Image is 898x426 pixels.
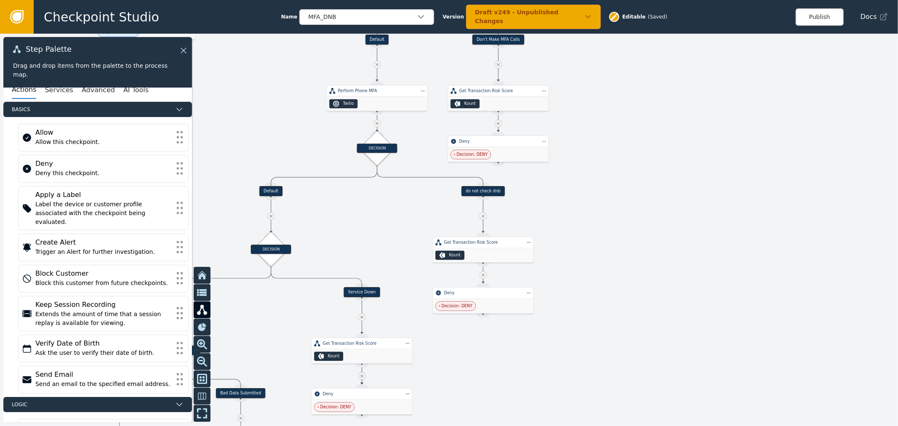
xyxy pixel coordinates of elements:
div: Trigger an Alert for further investigation. [35,248,171,256]
div: Block Customer [35,269,171,279]
button: MFA_DNB [299,9,434,25]
div: Get Transaction Risk Score [459,88,538,94]
span: Step Palette [26,45,72,53]
div: Allow [35,128,171,138]
div: Service Down [344,287,380,297]
div: Perform Phone MFA [338,88,416,94]
button: AI Tools [123,81,149,99]
div: Twilio [343,101,354,106]
div: Send an email to the specified email address. [35,380,171,389]
span: Decision: DENY [320,404,352,410]
div: Get Transaction Risk Score [444,240,522,245]
div: ( Saved ) [648,13,667,21]
span: Version [442,13,464,21]
div: Ask the user to verify their date of birth. [35,349,171,357]
div: Kount [328,353,340,359]
span: Logic [12,401,172,408]
div: Deny [444,290,522,296]
button: Advanced [82,81,115,99]
span: Editable [622,13,646,21]
div: Get Transaction Risk Score [323,341,401,346]
span: Decision: DENY [442,303,473,309]
div: MFA_DNB [308,13,417,21]
span: Basics [12,106,172,113]
a: Docs [861,12,888,22]
div: Apply a Label [35,190,171,200]
div: Deny [323,391,401,397]
span: Decision: DENY [457,152,488,157]
div: Drag and drop items from the palette to the process map. [13,61,182,79]
div: Bad Data Submitted [216,388,266,398]
span: Checkpoint Studio [44,8,159,27]
div: Deny this checkpoint. [35,169,171,178]
button: Services [45,81,73,99]
div: Default [259,186,282,196]
div: Extends the amount of time that a session replay is available for viewing. [35,310,171,327]
span: Equifax OAuth 2 [103,29,136,35]
div: Send Email [35,370,171,380]
div: Don't Make MFA Calls [472,35,524,45]
button: Draft v249 - Unpublished Changes [466,5,601,29]
button: Actions [12,81,36,99]
div: Kount [464,101,476,106]
div: Deny [35,159,171,169]
div: Verify Date of Birth [35,338,171,349]
div: DECISION [357,144,397,153]
div: Create Alert [35,237,171,248]
div: Draft v249 - Unpublished Changes [475,8,584,26]
div: Kount [449,252,461,258]
div: Label the device or customer profile associated with the checkpoint being evaluated. [35,200,171,226]
div: Default [365,35,389,45]
button: Publish [796,8,844,26]
span: Name [281,13,298,21]
div: Block this customer from future checkpoints. [35,279,171,288]
span: Docs [861,12,877,22]
div: do not check dnb [461,186,505,196]
div: DECISION [251,245,291,254]
div: Allow this checkpoint. [35,138,171,146]
div: Keep Session Recording [35,300,171,310]
div: Deny [459,138,538,144]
